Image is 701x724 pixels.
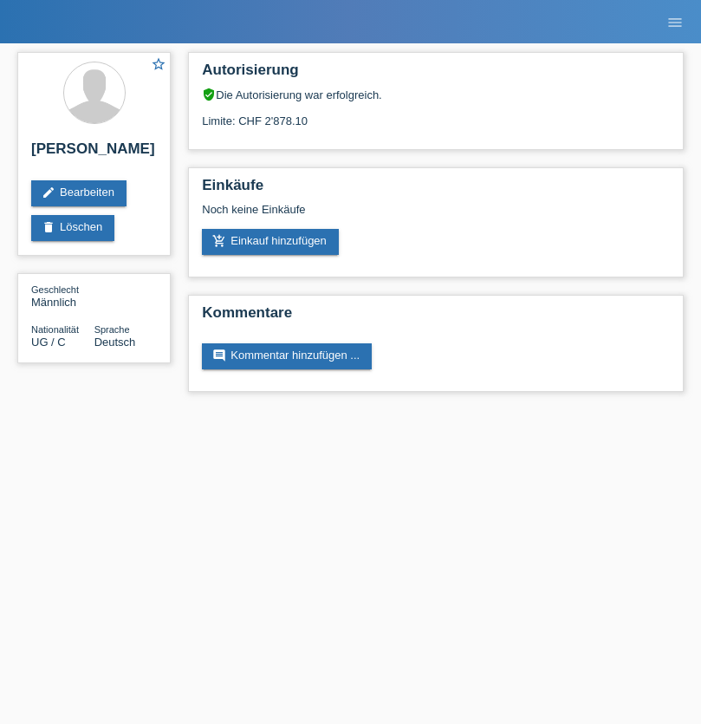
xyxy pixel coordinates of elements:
[94,336,136,349] span: Deutsch
[202,177,670,203] h2: Einkäufe
[31,336,66,349] span: Uganda / C / 21.05.1988
[94,324,130,335] span: Sprache
[202,88,216,101] i: verified_user
[31,140,157,166] h2: [PERSON_NAME]
[658,16,692,27] a: menu
[31,180,127,206] a: editBearbeiten
[31,283,94,309] div: Männlich
[42,220,55,234] i: delete
[212,349,226,362] i: comment
[31,215,114,241] a: deleteLöschen
[151,56,166,72] i: star_border
[202,101,670,127] div: Limite: CHF 2'878.10
[212,234,226,248] i: add_shopping_cart
[202,62,670,88] h2: Autorisierung
[202,203,670,229] div: Noch keine Einkäufe
[202,343,372,369] a: commentKommentar hinzufügen ...
[31,324,79,335] span: Nationalität
[151,56,166,75] a: star_border
[31,284,79,295] span: Geschlecht
[42,186,55,199] i: edit
[666,14,684,31] i: menu
[202,88,670,101] div: Die Autorisierung war erfolgreich.
[202,229,339,255] a: add_shopping_cartEinkauf hinzufügen
[202,304,670,330] h2: Kommentare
